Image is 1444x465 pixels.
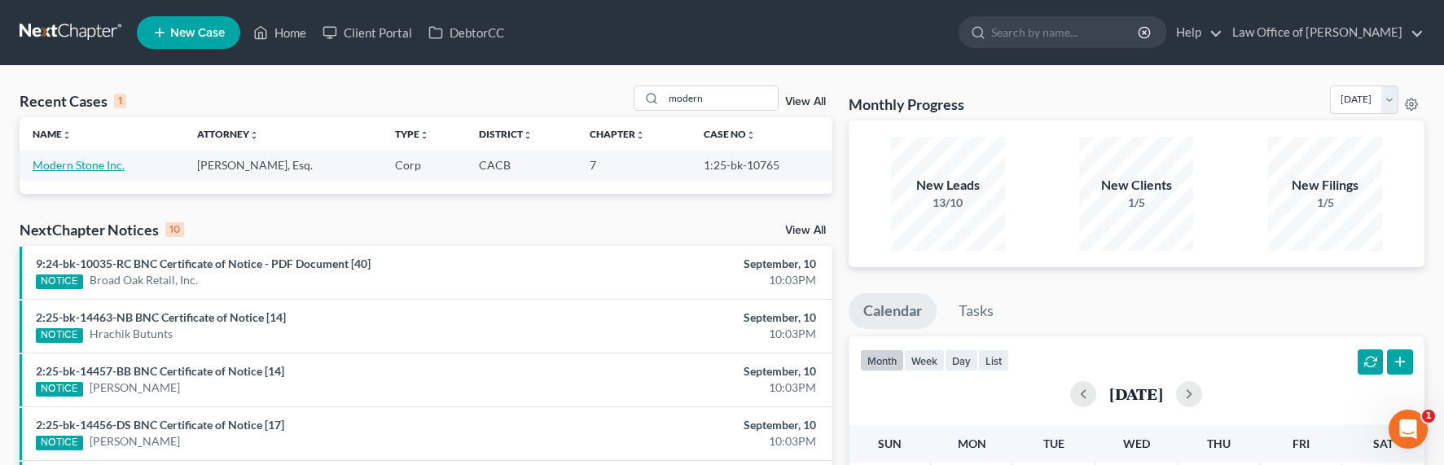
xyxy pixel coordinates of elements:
h2: [DATE] [1109,385,1163,402]
div: Recent Cases [20,91,126,111]
div: NOTICE [36,328,83,343]
div: September, 10 [567,363,816,379]
div: 10:03PM [567,326,816,342]
td: 1:25-bk-10765 [691,150,832,180]
td: [PERSON_NAME], Esq. [184,150,382,180]
a: Client Portal [314,18,420,47]
span: Fri [1293,436,1310,450]
span: Sun [878,436,902,450]
div: 13/10 [891,195,1005,211]
button: day [945,349,978,371]
a: Modern Stone Inc. [33,158,125,172]
i: unfold_more [419,130,429,140]
span: 1 [1422,410,1435,423]
input: Search by name... [664,86,778,110]
div: September, 10 [567,256,816,272]
td: Corp [382,150,466,180]
i: unfold_more [523,130,533,140]
a: 9:24-bk-10035-RC BNC Certificate of Notice - PDF Document [40] [36,257,371,270]
div: NOTICE [36,382,83,397]
span: Sat [1373,436,1394,450]
div: 10:03PM [567,433,816,450]
span: Mon [958,436,986,450]
span: Wed [1123,436,1150,450]
a: 2:25-bk-14463-NB BNC Certificate of Notice [14] [36,310,286,324]
a: 2:25-bk-14457-BB BNC Certificate of Notice [14] [36,364,284,378]
a: Hrachik Butunts [90,326,173,342]
iframe: Intercom live chat [1389,410,1428,449]
div: 10 [165,222,184,237]
i: unfold_more [746,130,756,140]
div: NOTICE [36,436,83,450]
button: month [860,349,904,371]
div: 1/5 [1268,195,1382,211]
button: list [978,349,1009,371]
a: View All [785,225,826,236]
div: NOTICE [36,274,83,289]
a: View All [785,96,826,107]
div: 1/5 [1079,195,1193,211]
div: September, 10 [567,417,816,433]
a: [PERSON_NAME] [90,433,180,450]
i: unfold_more [635,130,645,140]
div: September, 10 [567,309,816,326]
a: Law Office of [PERSON_NAME] [1224,18,1424,47]
a: Nameunfold_more [33,128,72,140]
div: NextChapter Notices [20,220,184,239]
input: Search by name... [991,17,1140,47]
div: 1 [114,94,126,108]
a: Typeunfold_more [395,128,429,140]
a: Chapterunfold_more [590,128,645,140]
i: unfold_more [62,130,72,140]
i: unfold_more [249,130,259,140]
div: New Leads [891,176,1005,195]
td: 7 [577,150,690,180]
span: New Case [170,27,225,39]
span: Thu [1207,436,1231,450]
a: 2:25-bk-14456-DS BNC Certificate of Notice [17] [36,418,284,432]
a: Attorneyunfold_more [197,128,259,140]
button: week [904,349,945,371]
div: 10:03PM [567,272,816,288]
td: CACB [466,150,577,180]
a: Case Nounfold_more [704,128,756,140]
span: Tue [1043,436,1064,450]
a: Home [245,18,314,47]
a: DebtorCC [420,18,512,47]
div: New Clients [1079,176,1193,195]
div: New Filings [1268,176,1382,195]
a: Broad Oak Retail, Inc. [90,272,198,288]
a: Calendar [849,293,937,329]
a: [PERSON_NAME] [90,379,180,396]
a: Tasks [944,293,1008,329]
h3: Monthly Progress [849,94,964,114]
a: Help [1168,18,1222,47]
a: Districtunfold_more [479,128,533,140]
div: 10:03PM [567,379,816,396]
